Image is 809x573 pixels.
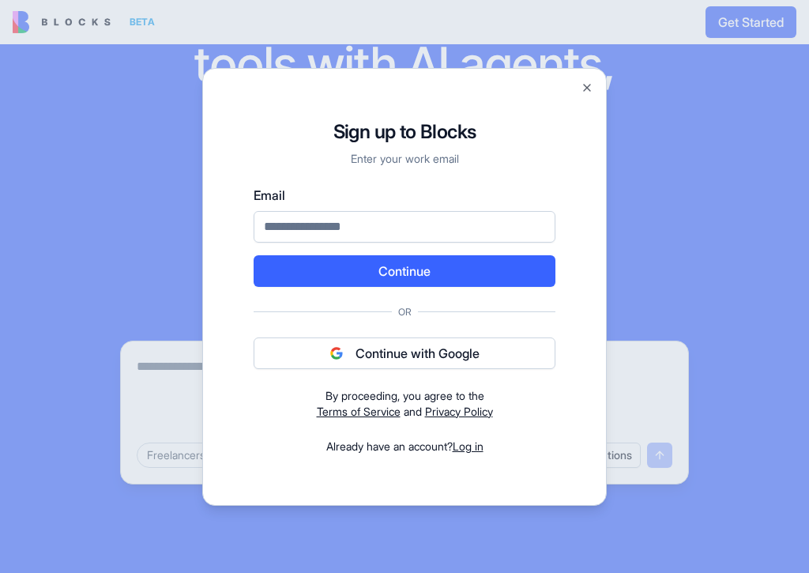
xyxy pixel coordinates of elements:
[254,439,555,454] div: Already have an account?
[330,347,343,360] img: google logo
[254,255,555,287] button: Continue
[254,388,555,420] div: and
[254,151,555,167] p: Enter your work email
[453,439,484,453] a: Log in
[254,337,555,369] button: Continue with Google
[254,388,555,404] div: By proceeding, you agree to the
[254,119,555,145] h1: Sign up to Blocks
[425,405,493,418] a: Privacy Policy
[254,186,555,205] label: Email
[317,405,401,418] a: Terms of Service
[392,306,418,319] span: Or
